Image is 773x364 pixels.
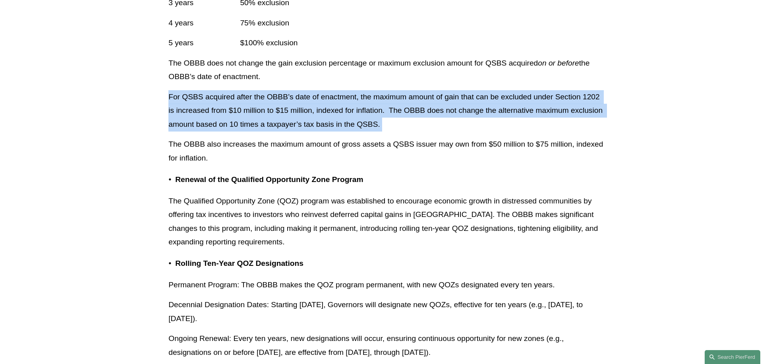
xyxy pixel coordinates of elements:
strong: Renewal of the Qualified Opportunity Zone Program [175,175,363,184]
p: The OBBB does not change the gain exclusion percentage or maximum exclusion amount for QSBS acqui... [168,56,605,84]
p: Permanent Program: The OBBB makes the QOZ program permanent, with new QOZs designated every ten y... [168,278,605,292]
p: The OBBB also increases the maximum amount of gross assets a QSBS issuer may own from $50 million... [168,137,605,165]
a: Search this site [705,350,760,364]
p: Ongoing Renewal: Every ten years, new designations will occur, ensuring continuous opportunity fo... [168,332,605,359]
p: 5 years $100% exclusion [168,36,605,50]
p: The Qualified Opportunity Zone (QOZ) program was established to encourage economic growth in dist... [168,194,605,249]
strong: Rolling Ten-Year QOZ Designations [175,259,303,267]
p: 4 years 75% exclusion [168,16,605,30]
em: on or before [538,59,579,67]
p: For QSBS acquired after the OBBB’s date of enactment, the maximum amount of gain that can be excl... [168,90,605,132]
p: Decennial Designation Dates: Starting [DATE], Governors will designate new QOZs, effective for te... [168,298,605,325]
